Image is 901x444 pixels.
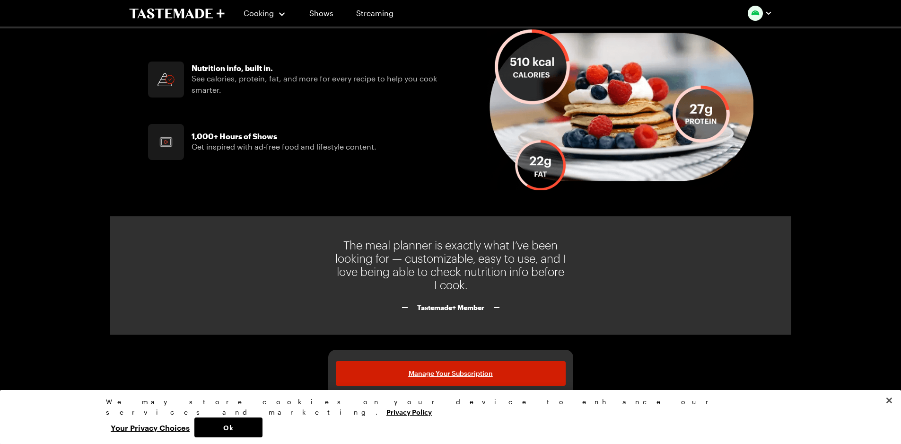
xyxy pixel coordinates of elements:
[192,142,376,151] span: Get inspired with ad-free food and lifestyle content.
[879,390,900,411] button: Close
[106,397,787,417] div: We may store cookies on your device to enhance our services and marketing.
[409,369,493,378] span: Manage Your Subscription
[417,303,484,312] span: Tastemade+ Member
[194,417,262,437] button: Ok
[336,361,566,386] a: Manage Your Subscription
[192,132,376,141] p: 1,000+ Hours of Shows
[748,6,772,21] button: Profile picture
[129,8,225,19] a: To Tastemade Home Page
[192,74,437,94] span: See calories, protein, fat, and more for every recipe to help you cook smarter.
[192,63,461,73] p: Nutrition info, built in.
[106,397,787,437] div: Privacy
[244,9,274,18] span: Cooking
[334,239,567,292] span: The meal planner is exactly what I’ve been looking for — customizable, easy to use, and I love be...
[748,6,763,21] img: Profile picture
[244,2,287,25] button: Cooking
[386,407,432,416] a: More information about your privacy, opens in a new tab
[106,417,194,437] button: Your Privacy Choices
